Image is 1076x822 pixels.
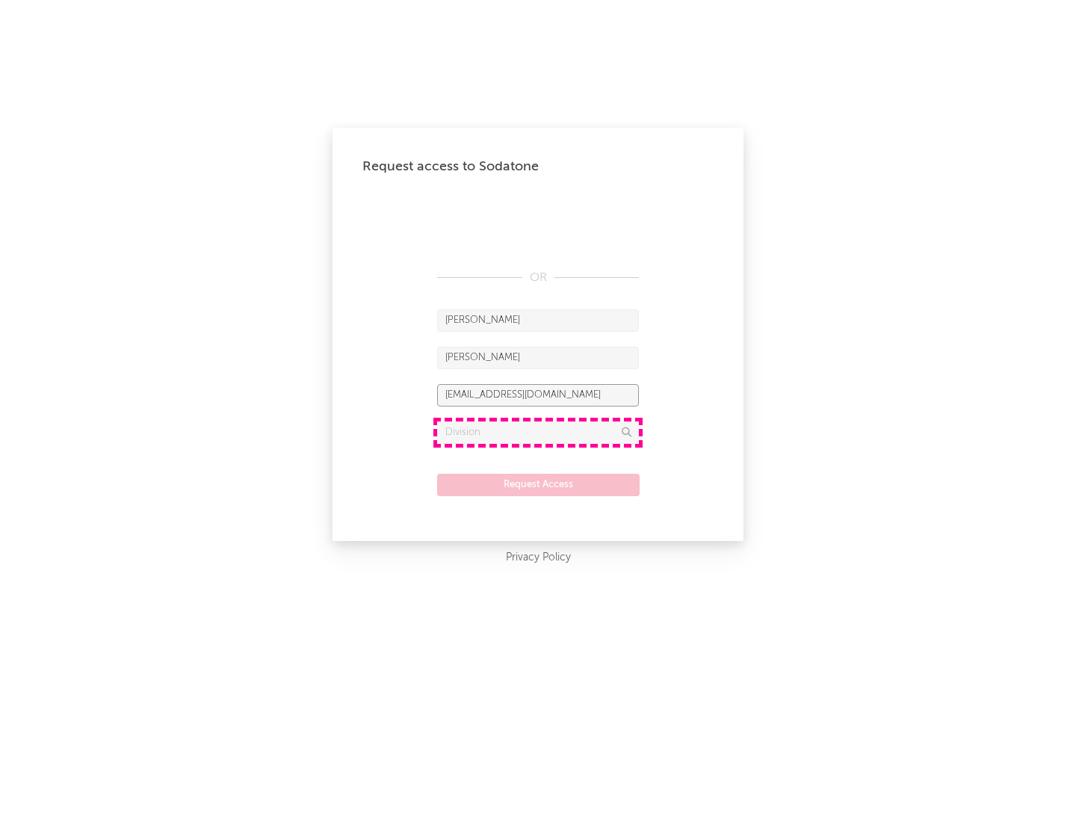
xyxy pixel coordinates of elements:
[437,421,639,444] input: Division
[437,384,639,407] input: Email
[362,158,714,176] div: Request access to Sodatone
[437,269,639,287] div: OR
[437,474,640,496] button: Request Access
[506,548,571,567] a: Privacy Policy
[437,309,639,332] input: First Name
[437,347,639,369] input: Last Name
